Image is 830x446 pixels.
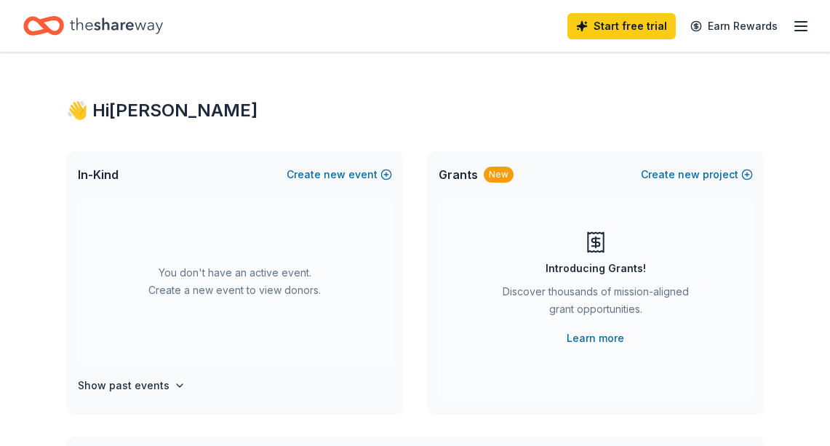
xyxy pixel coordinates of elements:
div: 👋 Hi [PERSON_NAME] [66,99,765,122]
div: Introducing Grants! [546,260,646,277]
span: new [324,166,346,183]
button: Show past events [78,377,185,394]
div: You don't have an active event. Create a new event to view donors. [78,198,392,365]
button: Createnewproject [641,166,753,183]
div: Discover thousands of mission-aligned grant opportunities. [497,283,695,324]
a: Home [23,9,163,43]
a: Earn Rewards [682,13,786,39]
span: Grants [439,166,478,183]
a: Learn more [567,330,624,347]
span: In-Kind [78,166,119,183]
span: new [678,166,700,183]
button: Createnewevent [287,166,392,183]
a: Start free trial [567,13,676,39]
div: New [484,167,514,183]
h4: Show past events [78,377,169,394]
